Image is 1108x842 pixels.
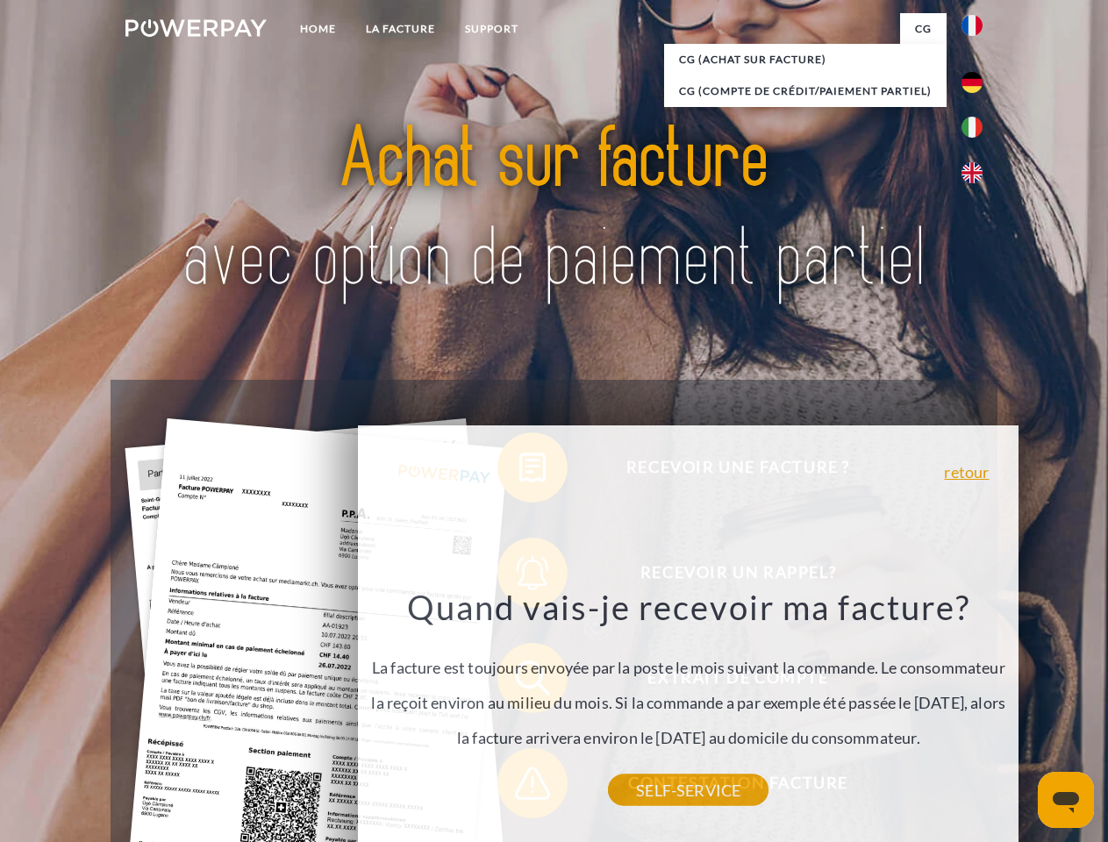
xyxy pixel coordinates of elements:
[125,19,267,37] img: logo-powerpay-white.svg
[664,44,947,75] a: CG (achat sur facture)
[664,75,947,107] a: CG (Compte de crédit/paiement partiel)
[961,15,983,36] img: fr
[168,84,940,336] img: title-powerpay_fr.svg
[285,13,351,45] a: Home
[961,72,983,93] img: de
[944,464,989,480] a: retour
[961,117,983,138] img: it
[368,586,1009,628] h3: Quand vais-je recevoir ma facture?
[450,13,533,45] a: Support
[1038,772,1094,828] iframe: Bouton de lancement de la fenêtre de messagerie
[961,162,983,183] img: en
[351,13,450,45] a: LA FACTURE
[368,586,1009,790] div: La facture est toujours envoyée par la poste le mois suivant la commande. Le consommateur la reço...
[608,774,768,806] a: SELF-SERVICE
[900,13,947,45] a: CG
